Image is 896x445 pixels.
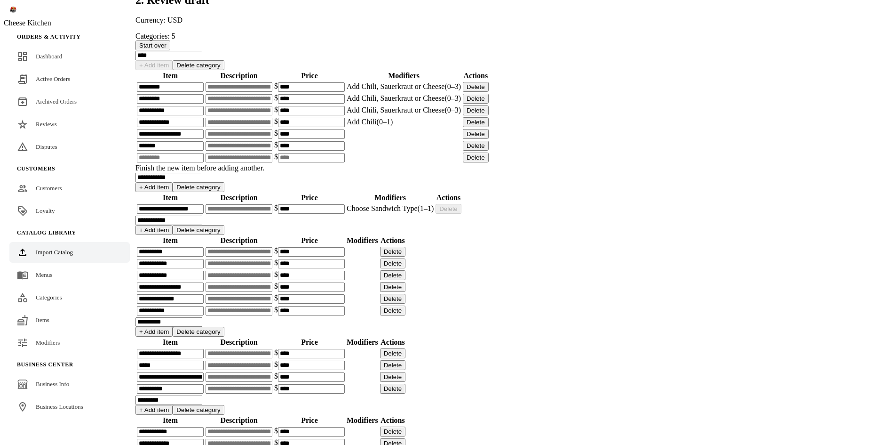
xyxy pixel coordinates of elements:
[346,416,379,425] th: Modifiers
[9,374,130,395] a: Business Info
[380,416,406,425] th: Actions
[377,118,393,126] span: (0–1)
[139,184,169,191] span: + Add item
[346,193,434,202] th: Modifiers
[176,406,220,413] span: Delete category
[4,19,135,27] div: Cheese Kitchen
[136,338,204,347] th: Item
[274,193,345,202] th: Price
[135,405,173,415] button: + Add item
[380,294,406,304] button: Delete
[463,105,489,115] button: Delete
[176,62,220,69] span: Delete category
[173,327,224,337] button: Delete category
[9,287,130,308] a: Categories
[9,114,130,135] a: Reviews
[274,94,278,102] span: $
[139,62,169,69] span: + Add item
[36,403,83,410] span: Business Locations
[176,328,220,335] span: Delete category
[274,294,278,302] span: $
[380,348,406,358] button: Delete
[274,117,278,125] span: $
[274,129,278,137] span: $
[9,46,130,67] a: Dashboard
[135,164,490,172] div: Finish the new item before adding another.
[135,327,173,337] button: + Add item
[36,316,49,324] span: Items
[205,236,273,245] th: Description
[444,82,461,90] span: (0–3)
[17,165,55,172] span: Customers
[136,236,204,245] th: Item
[135,40,170,50] button: Start over
[173,225,224,235] button: Delete category
[36,207,55,214] span: Loyalty
[274,270,278,278] span: $
[444,94,461,102] span: (0–3)
[17,33,81,40] span: Orders & Activity
[17,229,76,236] span: Catalog Library
[139,42,167,49] span: Start over
[9,242,130,263] a: Import Catalog
[462,71,489,81] th: Actions
[36,121,57,128] span: Reviews
[9,201,130,221] a: Loyalty
[176,227,220,234] span: Delete category
[136,71,204,81] th: Item
[36,380,69,388] span: Business Info
[9,332,130,353] a: Modifiers
[274,105,278,113] span: $
[463,129,489,139] button: Delete
[463,82,489,92] button: Delete
[380,360,406,370] button: Delete
[9,310,130,331] a: Items
[135,225,173,235] button: + Add item
[347,118,393,126] span: Add Chili
[274,282,278,290] span: $
[36,53,62,60] span: Dashboard
[436,204,461,214] button: Delete
[173,60,224,70] button: Delete category
[36,249,73,256] span: Import Catalog
[36,339,60,346] span: Modifiers
[36,75,70,82] span: Active Orders
[435,193,462,202] th: Actions
[444,106,461,114] span: (0–3)
[9,265,130,285] a: Menus
[176,184,220,191] span: Delete category
[36,271,52,278] span: Menus
[139,406,169,413] span: + Add item
[173,405,224,415] button: Delete category
[274,153,278,161] span: $
[274,247,278,255] span: $
[205,338,273,347] th: Description
[36,143,57,150] span: Disputes
[139,328,169,335] span: + Add item
[173,182,224,192] button: Delete category
[347,82,461,90] span: Add Chili, Sauerkraut or Cheese
[9,178,130,199] a: Customers
[205,193,273,202] th: Description
[36,294,62,301] span: Categories
[135,60,173,70] button: + Add item
[36,185,62,192] span: Customers
[136,193,204,202] th: Item
[274,141,278,149] span: $
[17,361,73,368] span: Business Center
[347,94,461,102] span: Add Chili, Sauerkraut or Cheese
[380,427,406,437] button: Delete
[205,416,273,425] th: Description
[205,71,273,81] th: Description
[9,137,130,157] a: Disputes
[380,338,406,347] th: Actions
[9,396,130,417] a: Business Locations
[274,338,345,347] th: Price
[274,427,278,435] span: $
[9,69,130,89] a: Active Orders
[380,270,406,280] button: Delete
[274,360,278,368] span: $
[9,91,130,112] a: Archived Orders
[346,71,461,81] th: Modifiers
[380,384,406,394] button: Delete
